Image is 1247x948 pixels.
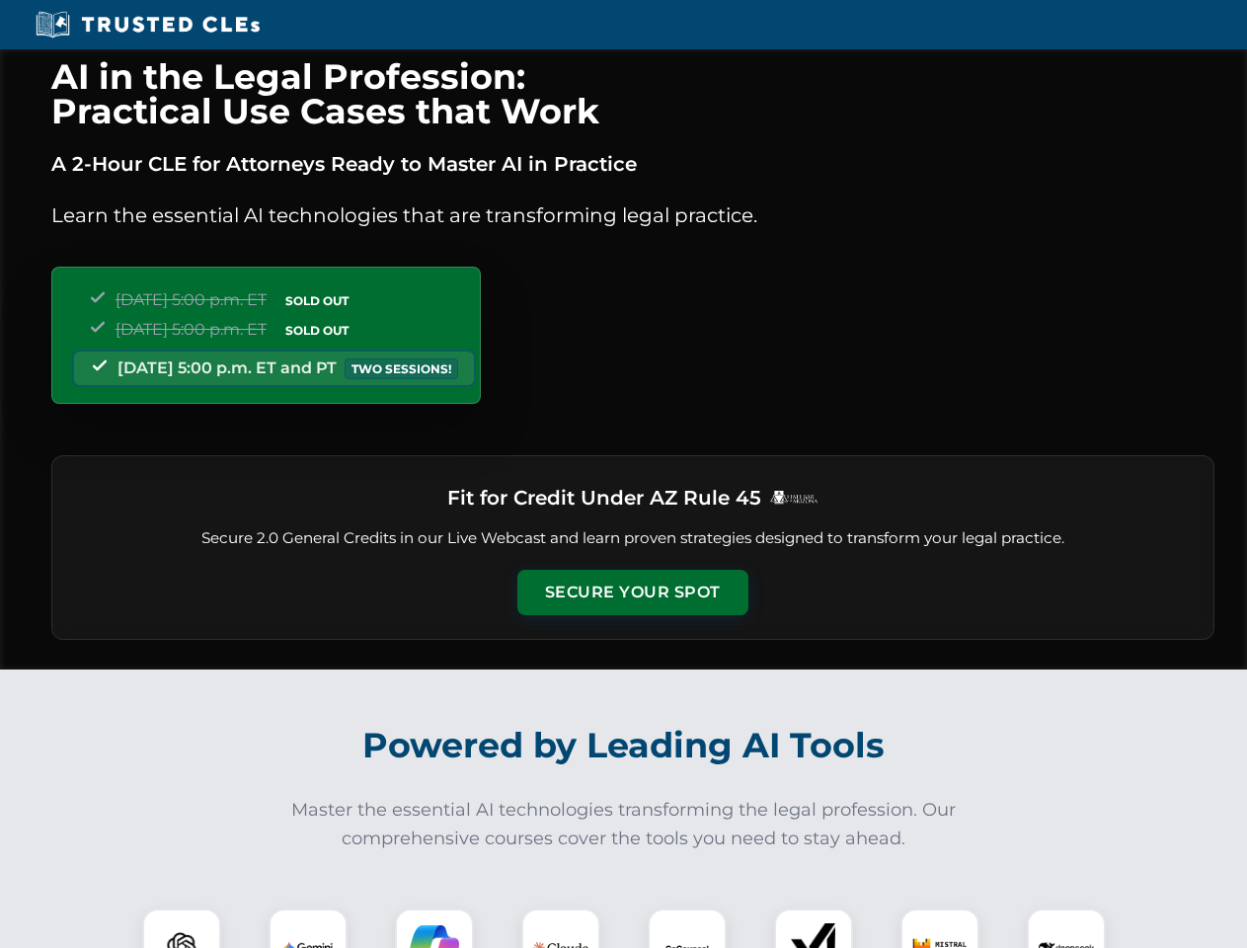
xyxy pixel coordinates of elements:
[30,10,266,39] img: Trusted CLEs
[278,290,355,311] span: SOLD OUT
[51,148,1214,180] p: A 2-Hour CLE for Attorneys Ready to Master AI in Practice
[517,570,748,615] button: Secure Your Spot
[116,290,267,309] span: [DATE] 5:00 p.m. ET
[278,796,970,853] p: Master the essential AI technologies transforming the legal profession. Our comprehensive courses...
[51,199,1214,231] p: Learn the essential AI technologies that are transforming legal practice.
[77,711,1171,780] h2: Powered by Leading AI Tools
[51,59,1214,128] h1: AI in the Legal Profession: Practical Use Cases that Work
[447,480,761,515] h3: Fit for Credit Under AZ Rule 45
[116,320,267,339] span: [DATE] 5:00 p.m. ET
[769,490,818,505] img: Logo
[76,527,1190,550] p: Secure 2.0 General Credits in our Live Webcast and learn proven strategies designed to transform ...
[278,320,355,341] span: SOLD OUT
